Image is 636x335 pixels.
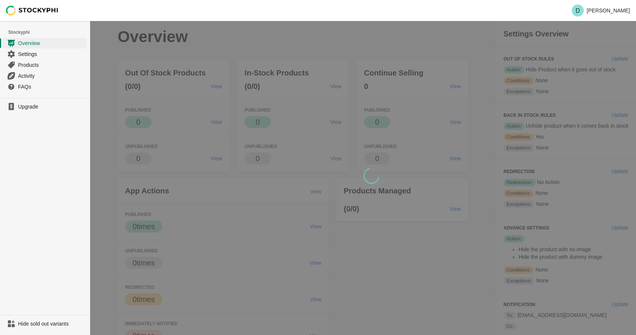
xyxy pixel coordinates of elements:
span: Activity [18,72,85,80]
span: Hide sold out variants [18,320,85,327]
span: Products [18,61,85,69]
span: Overview [18,39,85,47]
a: Activity [3,70,87,81]
span: Settings [18,50,85,58]
a: Upgrade [3,101,87,112]
img: Stockyphi [6,6,59,15]
a: Products [3,59,87,70]
a: Settings [3,48,87,59]
a: FAQs [3,81,87,92]
span: Avatar with initials D [572,5,584,17]
text: D [576,8,580,14]
p: [PERSON_NAME] [587,8,630,14]
span: Upgrade [18,103,85,110]
a: Hide sold out variants [3,318,87,329]
button: Avatar with initials D[PERSON_NAME] [569,3,633,18]
span: FAQs [18,83,85,91]
a: Overview [3,38,87,48]
span: Stockyphi [8,29,90,36]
